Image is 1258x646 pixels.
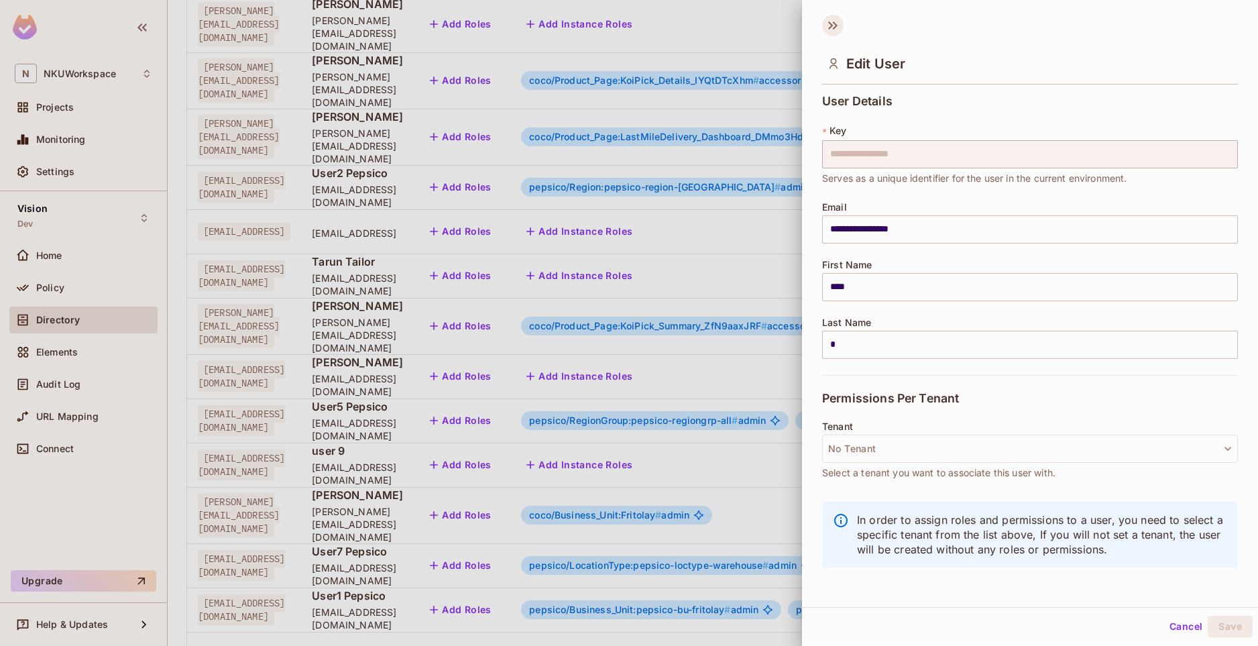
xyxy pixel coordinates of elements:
[822,95,893,108] span: User Details
[822,392,959,405] span: Permissions Per Tenant
[822,466,1055,480] span: Select a tenant you want to associate this user with.
[822,202,847,213] span: Email
[1208,616,1253,637] button: Save
[1164,616,1208,637] button: Cancel
[830,125,846,136] span: Key
[822,171,1127,186] span: Serves as a unique identifier for the user in the current environment.
[822,421,853,432] span: Tenant
[822,260,872,270] span: First Name
[822,317,871,328] span: Last Name
[846,56,905,72] span: Edit User
[822,435,1238,463] button: No Tenant
[857,513,1227,557] p: In order to assign roles and permissions to a user, you need to select a specific tenant from the...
